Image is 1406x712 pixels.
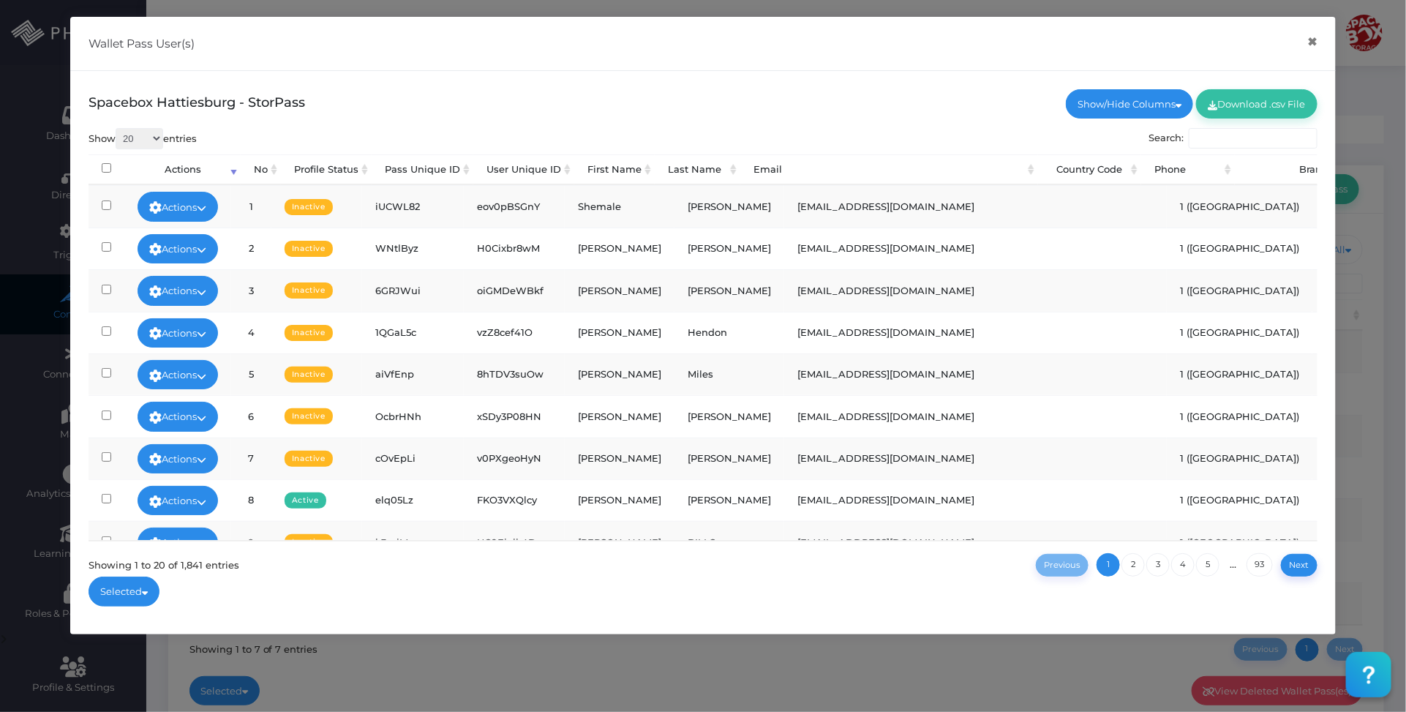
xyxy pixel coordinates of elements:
td: [EMAIL_ADDRESS][DOMAIN_NAME] [784,185,1167,227]
a: Actions [138,402,218,431]
td: oiGMDeWBkf [464,269,565,311]
td: 4 [231,312,271,353]
td: 1 ([GEOGRAPHIC_DATA]) [1167,479,1312,521]
a: Actions [138,528,218,557]
th: Pass Unique ID: activate to sort column ascending [372,154,473,186]
td: elq05Lz [362,479,464,521]
th: Branch: activate to sort column ascending [1235,154,1399,186]
td: BILLS [674,521,784,563]
td: 8hTDV3suOw [464,353,565,395]
a: Actions [138,360,218,389]
span: Inactive [285,367,333,383]
td: WNtlByz [362,228,464,269]
td: Shemale [565,185,674,227]
a: 4 [1171,553,1195,577]
td: cOvEpLi [362,438,464,479]
td: [PERSON_NAME] [565,395,674,437]
td: xSDy3P08HN [464,395,565,437]
span: Inactive [285,199,333,215]
th: Email: activate to sort column ascending [740,154,1038,186]
td: v0PXgeoHyN [464,438,565,479]
a: Actions [138,486,218,515]
th: Actions [124,154,241,186]
td: 1 [231,185,271,227]
div: Showing 1 to 20 of 1,841 entries [89,551,239,572]
a: Next [1281,554,1317,577]
th: Country Code: activate to sort column ascending [1038,154,1142,186]
a: Actions [138,444,218,473]
th: Last Name: activate to sort column ascending [655,154,740,186]
a: 1 [1097,553,1120,577]
th: Phone: activate to sort column ascending [1141,154,1234,186]
td: 5 [231,353,271,395]
a: Actions [138,192,218,221]
span: Inactive [285,325,333,341]
td: OcbrHNh [362,395,464,437]
td: [PERSON_NAME] [674,479,784,521]
td: 1 ([GEOGRAPHIC_DATA]) [1167,438,1312,479]
td: Miles [674,353,784,395]
a: Selected [89,577,159,606]
td: 8 [231,479,271,521]
a: 5 [1196,553,1219,577]
td: vzZ8cef41O [464,312,565,353]
td: [PERSON_NAME] [565,269,674,311]
td: 6GRJWui [362,269,464,311]
td: eov0pBSGnY [464,185,565,227]
td: [PERSON_NAME] [565,312,674,353]
td: 3 [231,269,271,311]
td: iUCWL82 [362,185,464,227]
td: [EMAIL_ADDRESS][DOMAIN_NAME] [784,479,1167,521]
td: 1 ([GEOGRAPHIC_DATA]) [1167,521,1312,563]
td: [EMAIL_ADDRESS][DOMAIN_NAME] [784,521,1167,563]
td: [EMAIL_ADDRESS][DOMAIN_NAME] [784,269,1167,311]
a: 2 [1121,553,1145,577]
span: Spacebox Hattiesburg - StorPass [89,94,305,110]
td: [PERSON_NAME] [565,438,674,479]
a: 3 [1146,553,1170,577]
td: [EMAIL_ADDRESS][DOMAIN_NAME] [784,438,1167,479]
td: [EMAIL_ADDRESS][DOMAIN_NAME] [784,228,1167,269]
td: 1 ([GEOGRAPHIC_DATA]) [1167,269,1312,311]
td: [PERSON_NAME] [674,269,784,311]
td: 1 ([GEOGRAPHIC_DATA]) [1167,228,1312,269]
a: 93 [1247,553,1273,577]
td: [PERSON_NAME] [674,438,784,479]
td: 9 [231,521,271,563]
td: [PERSON_NAME] [674,185,784,227]
td: H0Cixbr8wM [464,228,565,269]
td: [PERSON_NAME] [674,228,784,269]
td: Hendon [674,312,784,353]
td: [PERSON_NAME] [565,353,674,395]
td: [PERSON_NAME] [565,228,674,269]
td: 2 [231,228,271,269]
span: Inactive [285,408,333,424]
td: 1QGaL5c [362,312,464,353]
h5: Wallet Pass User(s) [89,35,195,52]
span: Inactive [285,282,333,299]
td: aiVfEnp [362,353,464,395]
button: Close [1298,26,1327,59]
td: 1 ([GEOGRAPHIC_DATA]) [1167,185,1312,227]
td: 1 ([GEOGRAPHIC_DATA]) [1167,395,1312,437]
td: 7 [231,438,271,479]
label: Show entries [89,128,197,149]
label: Search: [1149,128,1317,149]
th: First Name: activate to sort column ascending [574,154,655,186]
td: 6 [231,395,271,437]
td: FKO3VXQlcy [464,479,565,521]
a: Actions [138,318,218,348]
span: Active [285,492,326,509]
span: Inactive [285,534,333,550]
td: [PERSON_NAME] [674,395,784,437]
td: [EMAIL_ADDRESS][DOMAIN_NAME] [784,312,1167,353]
select: Showentries [116,128,163,149]
th: No: activate to sort column ascending [241,154,281,186]
span: Inactive [285,451,333,467]
input: Search: [1189,128,1317,149]
th: User Unique ID: activate to sort column ascending [473,154,574,186]
td: 1 ([GEOGRAPHIC_DATA]) [1167,353,1312,395]
span: … [1220,558,1246,570]
td: [EMAIL_ADDRESS][DOMAIN_NAME] [784,353,1167,395]
td: k3miMrn [362,521,464,563]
